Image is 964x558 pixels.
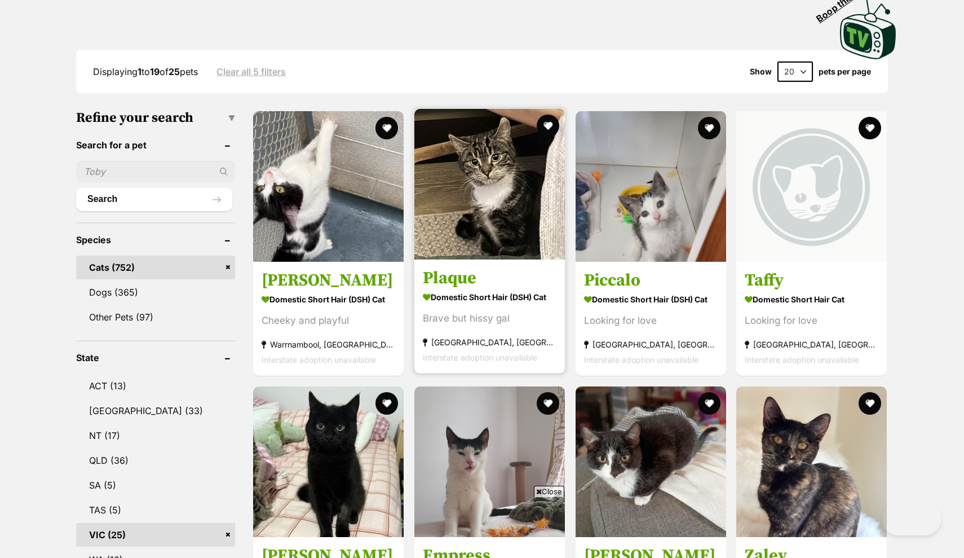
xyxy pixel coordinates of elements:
[76,374,235,398] a: ACT (13)
[262,337,395,352] strong: Warrnambool, [GEOGRAPHIC_DATA]
[262,355,376,364] span: Interstate adoption unavailable
[745,355,859,364] span: Interstate adoption unavailable
[534,486,564,497] span: Close
[584,270,718,291] h3: Piccalo
[697,117,720,139] button: favourite
[414,259,565,374] a: Plaque Domestic Short Hair (DSH) Cat Brave but hissy gal [GEOGRAPHIC_DATA], [GEOGRAPHIC_DATA] Int...
[76,161,235,182] input: Toby
[375,392,398,415] button: favourite
[745,270,878,291] h3: Taffy
[584,337,718,352] strong: [GEOGRAPHIC_DATA], [GEOGRAPHIC_DATA]
[93,66,198,77] span: Displaying to of pets
[576,386,726,537] img: Mrs Pickles - Domestic Short Hair (DSH) Cat
[138,66,141,77] strong: 1
[819,67,871,76] label: pets per page
[76,110,235,126] h3: Refine your search
[150,66,160,77] strong: 19
[76,399,235,423] a: [GEOGRAPHIC_DATA] (33)
[169,66,180,77] strong: 25
[76,188,232,210] button: Search
[76,305,235,329] a: Other Pets (97)
[262,270,395,291] h3: [PERSON_NAME]
[859,392,881,415] button: favourite
[262,291,395,307] strong: Domestic Short Hair (DSH) Cat
[423,335,556,350] strong: [GEOGRAPHIC_DATA], [GEOGRAPHIC_DATA]
[216,67,286,77] a: Clear all 5 filters
[736,261,887,376] a: Taffy Domestic Short Hair Cat Looking for love [GEOGRAPHIC_DATA], [GEOGRAPHIC_DATA] Interstate ad...
[76,498,235,522] a: TAS (5)
[745,313,878,328] div: Looking for love
[736,386,887,537] img: Zaley - Domestic Short Hair (DSH) Cat
[253,111,404,262] img: Cindy - Domestic Short Hair (DSH) Cat
[76,256,235,279] a: Cats (752)
[253,261,404,376] a: [PERSON_NAME] Domestic Short Hair (DSH) Cat Cheeky and playful Warrnambool, [GEOGRAPHIC_DATA] Int...
[277,502,687,552] iframe: Advertisement
[859,117,881,139] button: favourite
[584,313,718,328] div: Looking for love
[576,261,726,376] a: Piccalo Domestic Short Hair (DSH) Cat Looking for love [GEOGRAPHIC_DATA], [GEOGRAPHIC_DATA] Inter...
[584,355,698,364] span: Interstate adoption unavailable
[253,386,404,537] img: Jiji Mewell - Domestic Short Hair (DSH) Cat
[423,353,537,362] span: Interstate adoption unavailable
[375,117,398,139] button: favourite
[76,449,235,472] a: QLD (36)
[423,311,556,326] div: Brave but hissy gal
[423,267,556,289] h3: Plaque
[537,115,559,137] button: favourite
[76,424,235,447] a: NT (17)
[537,392,559,415] button: favourite
[76,280,235,304] a: Dogs (365)
[76,235,235,245] header: Species
[262,313,395,328] div: Cheeky and playful
[76,353,235,363] header: State
[750,67,772,76] span: Show
[76,473,235,497] a: SA (5)
[745,337,878,352] strong: [GEOGRAPHIC_DATA], [GEOGRAPHIC_DATA]
[697,392,720,415] button: favourite
[423,289,556,305] strong: Domestic Short Hair (DSH) Cat
[882,502,941,535] iframe: Help Scout Beacon - Open
[414,386,565,537] img: Empress - Domestic Short Hair (DSH) Cat
[76,523,235,547] a: VIC (25)
[745,291,878,307] strong: Domestic Short Hair Cat
[76,140,235,150] header: Search for a pet
[414,109,565,260] img: Plaque - Domestic Short Hair (DSH) Cat
[576,111,726,262] img: Piccalo - Domestic Short Hair (DSH) Cat
[584,291,718,307] strong: Domestic Short Hair (DSH) Cat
